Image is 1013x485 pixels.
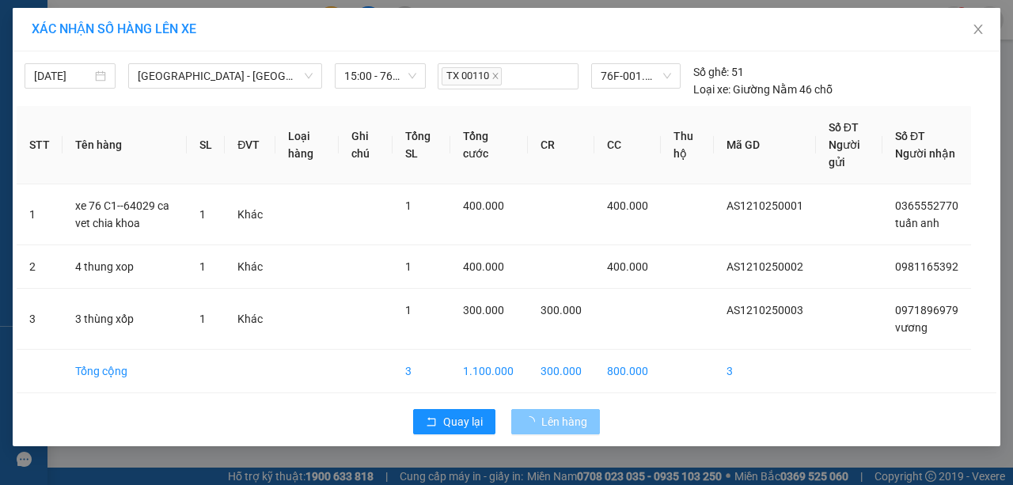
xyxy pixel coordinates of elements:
[442,67,502,85] span: TX 00110
[450,106,528,184] th: Tổng cước
[63,289,187,350] td: 3 thùng xốp
[607,199,648,212] span: 400.000
[895,130,925,142] span: Số ĐT
[17,289,63,350] td: 3
[693,81,730,98] span: Loại xe:
[693,63,744,81] div: 51
[601,64,671,88] span: 76F-001.10
[528,350,594,393] td: 300.000
[393,106,451,184] th: Tổng SL
[956,8,1000,52] button: Close
[829,121,859,134] span: Số ĐT
[607,260,648,273] span: 400.000
[714,350,816,393] td: 3
[413,409,495,434] button: rollbackQuay lại
[895,147,955,160] span: Người nhận
[199,208,206,221] span: 1
[463,304,504,316] span: 300.000
[225,289,275,350] td: Khác
[304,71,313,81] span: down
[187,106,225,184] th: SL
[727,304,803,316] span: AS1210250003
[528,106,594,184] th: CR
[34,67,92,85] input: 12/10/2025
[594,350,661,393] td: 800.000
[524,416,541,427] span: loading
[895,199,958,212] span: 0365552770
[63,106,187,184] th: Tên hàng
[63,184,187,245] td: xe 76 C1--64029 ca vet chia khoa
[405,304,412,316] span: 1
[511,409,600,434] button: Lên hàng
[895,260,958,273] span: 0981165392
[541,413,587,430] span: Lên hàng
[17,184,63,245] td: 1
[199,260,206,273] span: 1
[895,217,939,229] span: tuấn anh
[405,260,412,273] span: 1
[727,260,803,273] span: AS1210250002
[405,199,412,212] span: 1
[693,81,833,98] div: Giường Nằm 46 chỗ
[693,63,729,81] span: Số ghế:
[225,106,275,184] th: ĐVT
[138,64,313,88] span: Sài Gòn - Quảng Ngãi (An Sương)
[463,260,504,273] span: 400.000
[443,413,483,430] span: Quay lại
[17,106,63,184] th: STT
[895,304,958,316] span: 0971896979
[225,245,275,289] td: Khác
[339,106,393,184] th: Ghi chú
[727,199,803,212] span: AS1210250001
[895,321,928,334] span: vương
[32,21,196,36] span: XÁC NHẬN SỐ HÀNG LÊN XE
[275,106,339,184] th: Loại hàng
[17,245,63,289] td: 2
[393,350,451,393] td: 3
[463,199,504,212] span: 400.000
[829,138,860,169] span: Người gửi
[63,245,187,289] td: 4 thung xop
[199,313,206,325] span: 1
[426,416,437,429] span: rollback
[661,106,714,184] th: Thu hộ
[450,350,528,393] td: 1.100.000
[344,64,416,88] span: 15:00 - 76F-001.10
[594,106,661,184] th: CC
[714,106,816,184] th: Mã GD
[972,23,985,36] span: close
[541,304,582,316] span: 300.000
[63,350,187,393] td: Tổng cộng
[225,184,275,245] td: Khác
[491,72,499,80] span: close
